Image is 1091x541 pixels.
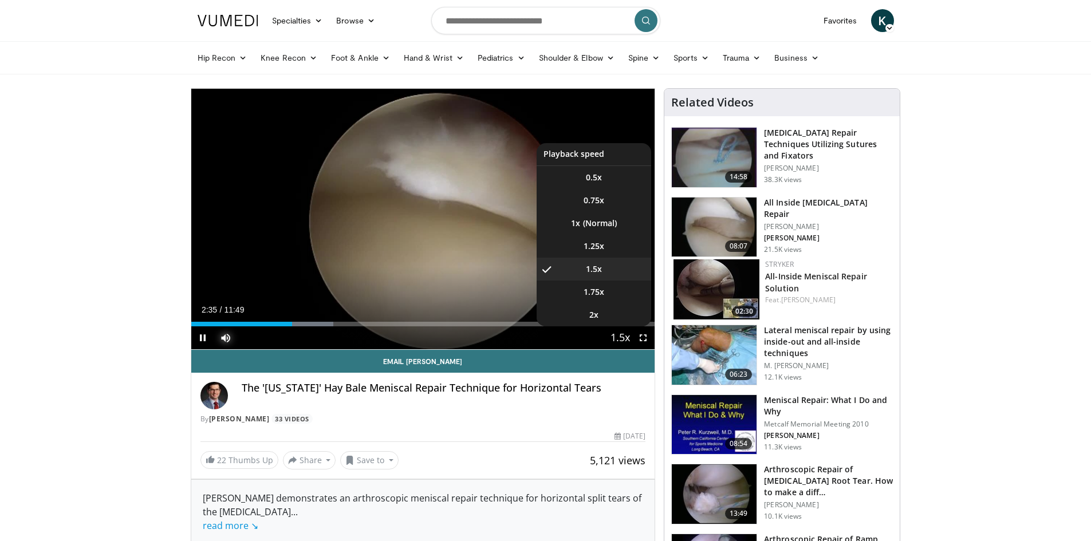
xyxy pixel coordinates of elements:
button: Save to [340,451,399,469]
a: Hip Recon [191,46,254,69]
button: Share [283,451,336,469]
p: M. [PERSON_NAME] [764,361,893,370]
img: heCDP4pTuni5z6vX4xMDoxOjA4MTsiGN.150x105_q85_crop-smart_upscale.jpg [672,198,757,257]
h4: The '[US_STATE]' Hay Bale Meniscal Repair Technique for Horizontal Tears [242,382,646,394]
a: Business [767,46,826,69]
a: Foot & Ankle [324,46,397,69]
h3: Arthroscopic Repair of [MEDICAL_DATA] Root Tear. How to make a diff… [764,464,893,498]
img: VuMedi Logo [198,15,258,26]
a: Knee Recon [254,46,324,69]
span: 08:07 [725,240,753,252]
p: [PERSON_NAME] [764,500,893,510]
a: Email [PERSON_NAME] [191,350,655,373]
img: Picture_4_10_3.png.150x105_q85_crop-smart_upscale.jpg [672,395,757,455]
span: 1.5x [586,263,602,275]
p: 11.3K views [764,443,802,452]
a: Hand & Wrist [397,46,471,69]
span: 13:49 [725,508,753,519]
a: [PERSON_NAME] [209,414,270,424]
h3: Lateral meniscal repair by using inside-out and all-inside techniques [764,325,893,359]
span: / [220,305,222,314]
a: 08:07 All Inside [MEDICAL_DATA] Repair [PERSON_NAME] [PERSON_NAME] 21.5K views [671,197,893,258]
p: 10.1K views [764,512,802,521]
a: Trauma [716,46,768,69]
p: [PERSON_NAME] [764,222,893,231]
button: Mute [214,326,237,349]
p: 38.3K views [764,175,802,184]
p: [PERSON_NAME] [764,431,893,440]
a: Favorites [817,9,864,32]
img: Avatar [200,382,228,409]
span: 14:58 [725,171,753,183]
a: All-Inside Meniscal Repair Solution [765,271,867,294]
img: 7dbf7e9d-5d78-4ac6-a426-3ccf50cd13b9.150x105_q85_crop-smart_upscale.jpg [673,259,759,319]
a: Browse [329,9,382,32]
span: 22 [217,455,226,465]
div: Feat. [765,295,891,305]
a: [PERSON_NAME] [781,295,836,305]
img: kurz_3.png.150x105_q85_crop-smart_upscale.jpg [672,128,757,187]
a: Spine [621,46,667,69]
span: 11:49 [224,305,244,314]
a: Sports [667,46,716,69]
button: Fullscreen [632,326,655,349]
span: 1x [571,218,580,229]
span: 06:23 [725,369,753,380]
div: Progress Bar [191,322,655,326]
p: [PERSON_NAME] [764,164,893,173]
a: K [871,9,894,32]
a: Pediatrics [471,46,532,69]
p: 21.5K views [764,245,802,254]
div: [DATE] [615,431,645,441]
a: 13:49 Arthroscopic Repair of [MEDICAL_DATA] Root Tear. How to make a diff… [PERSON_NAME] 10.1K views [671,464,893,524]
div: [PERSON_NAME] demonstrates an arthroscopic meniscal repair technique for horizontal split tears o... [203,491,644,532]
span: 1.75x [584,286,604,298]
p: [PERSON_NAME] [764,234,893,243]
span: ... [203,506,298,532]
a: 22 Thumbs Up [200,451,278,469]
span: 2:35 [202,305,217,314]
h4: Related Videos [671,96,754,109]
button: Playback Rate [609,326,632,349]
h3: All Inside [MEDICAL_DATA] Repair [764,197,893,220]
a: 14:58 [MEDICAL_DATA] Repair Techniques Utilizing Sutures and Fixators [PERSON_NAME] 38.3K views [671,127,893,188]
h3: Meniscal Repair: What I Do and Why [764,394,893,417]
img: 19f7e44a-694f-4d01-89ed-d97741ccc484.150x105_q85_crop-smart_upscale.jpg [672,325,757,385]
button: Pause [191,326,214,349]
span: 02:30 [732,306,757,317]
p: Metcalf Memorial Meeting 2010 [764,420,893,429]
h3: [MEDICAL_DATA] Repair Techniques Utilizing Sutures and Fixators [764,127,893,161]
a: Stryker [765,259,794,269]
span: 2x [589,309,598,321]
a: 06:23 Lateral meniscal repair by using inside-out and all-inside techniques M. [PERSON_NAME] 12.1... [671,325,893,385]
span: 1.25x [584,240,604,252]
div: By [200,414,646,424]
span: 0.5x [586,172,602,183]
img: E3Io06GX5Di7Z1An4xMDoxOjA4MTsiGN.150x105_q85_crop-smart_upscale.jpg [672,464,757,524]
a: Shoulder & Elbow [532,46,621,69]
a: Specialties [265,9,330,32]
span: 5,121 views [590,453,645,467]
video-js: Video Player [191,89,655,350]
a: 33 Videos [271,414,313,424]
a: 08:54 Meniscal Repair: What I Do and Why Metcalf Memorial Meeting 2010 [PERSON_NAME] 11.3K views [671,394,893,455]
input: Search topics, interventions [431,7,660,34]
a: read more ↘ [203,519,258,532]
span: 0.75x [584,195,604,206]
span: 08:54 [725,438,753,449]
a: 02:30 [673,259,759,319]
p: 12.1K views [764,373,802,382]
